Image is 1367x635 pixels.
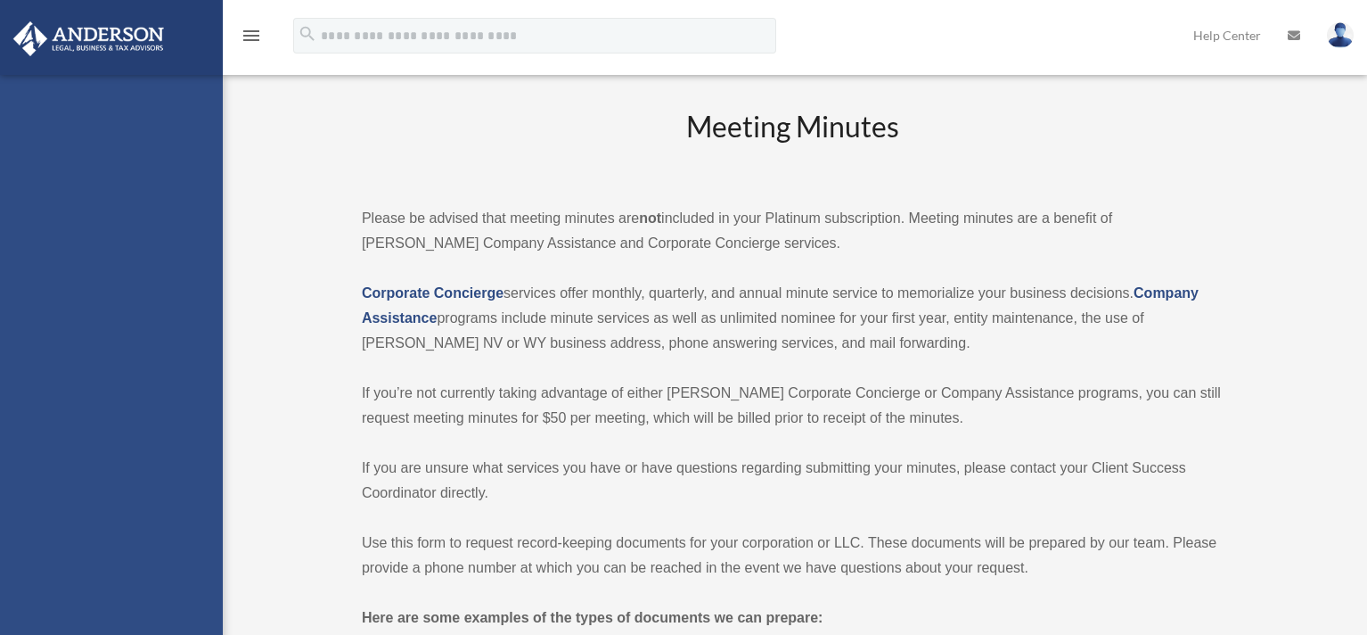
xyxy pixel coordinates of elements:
img: Anderson Advisors Platinum Portal [8,21,169,56]
p: Please be advised that meeting minutes are included in your Platinum subscription. Meeting minute... [362,206,1224,256]
a: menu [241,31,262,46]
img: User Pic [1327,22,1354,48]
strong: not [639,210,661,226]
a: Company Assistance [362,285,1199,326]
i: menu [241,25,262,46]
p: services offer monthly, quarterly, and annual minute service to memorialize your business decisio... [362,281,1224,356]
p: Use this form to request record-keeping documents for your corporation or LLC. These documents wi... [362,531,1224,581]
a: Corporate Concierge [362,285,503,301]
strong: Here are some examples of the types of documents we can prepare: [362,610,823,625]
p: If you are unsure what services you have or have questions regarding submitting your minutes, ple... [362,456,1224,506]
i: search [298,24,317,44]
h2: Meeting Minutes [362,107,1224,181]
p: If you’re not currently taking advantage of either [PERSON_NAME] Corporate Concierge or Company A... [362,381,1224,431]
